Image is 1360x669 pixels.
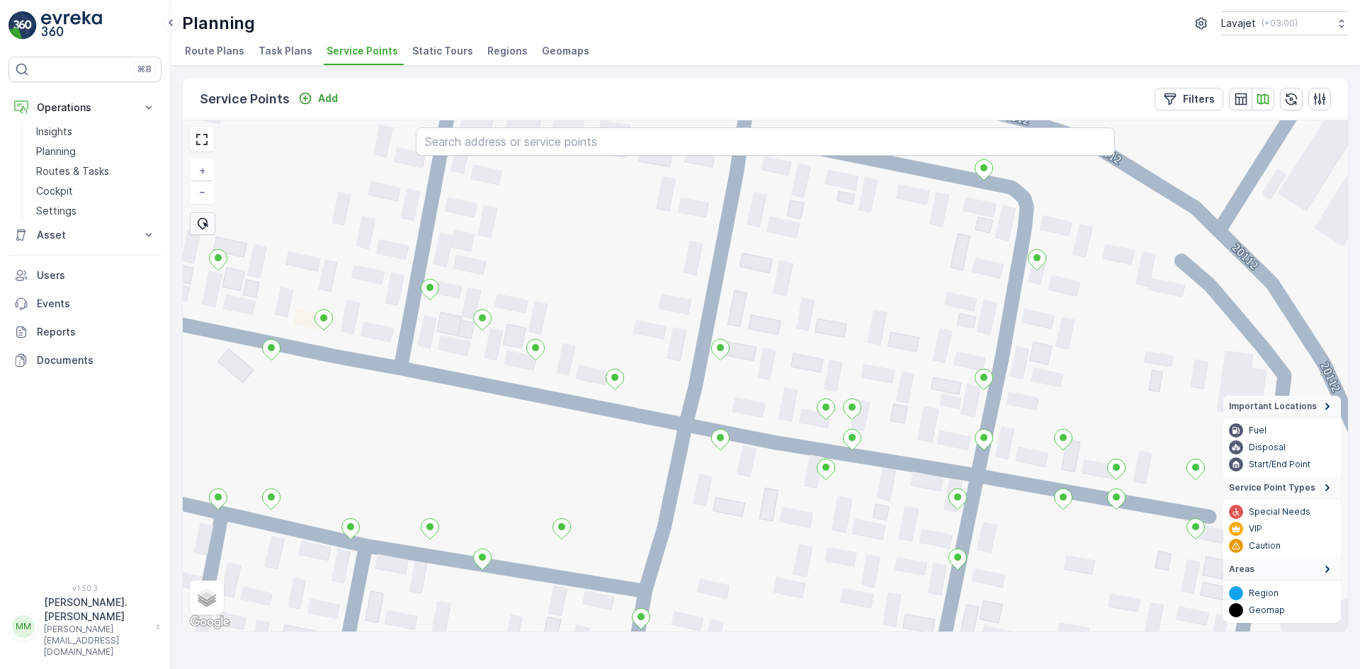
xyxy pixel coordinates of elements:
p: Events [37,297,156,311]
span: Task Plans [259,44,312,58]
p: Insights [36,125,72,139]
p: Lavajet [1221,16,1256,30]
p: Users [37,268,156,282]
a: Zoom In [191,160,212,181]
span: − [199,185,206,198]
p: Fuel [1249,425,1266,436]
p: Caution [1249,540,1281,551]
p: Disposal [1249,442,1286,453]
div: MM [12,615,35,638]
img: Google [186,613,233,631]
span: Static Tours [412,44,473,58]
button: Operations [8,93,161,122]
a: Layers [191,582,222,613]
p: Service Points [200,89,290,109]
p: [PERSON_NAME][EMAIL_ADDRESS][DOMAIN_NAME] [44,624,149,658]
button: Filters [1155,88,1223,110]
p: Operations [37,101,133,115]
p: Routes & Tasks [36,164,109,178]
span: Service Points [327,44,398,58]
p: Geomap [1249,605,1285,616]
a: Routes & Tasks [30,161,161,181]
summary: Areas [1223,559,1341,581]
p: Planning [182,12,255,35]
span: v 1.50.3 [8,584,161,593]
a: Zoom Out [191,181,212,202]
a: Cockpit [30,181,161,201]
a: Planning [30,142,161,161]
p: Region [1249,588,1279,599]
button: Add [293,90,344,107]
button: Asset [8,221,161,249]
p: Settings [36,204,76,218]
button: Lavajet(+03:00) [1221,11,1349,35]
p: Reports [37,325,156,339]
span: Important Locations [1229,401,1317,412]
a: Events [8,290,161,318]
p: Cockpit [36,184,73,198]
a: Users [8,261,161,290]
div: Bulk Select [190,212,215,235]
p: Special Needs [1249,506,1310,518]
summary: Important Locations [1223,396,1341,418]
span: Geomaps [542,44,589,58]
summary: Service Point Types [1223,477,1341,499]
p: Asset [37,228,133,242]
p: ( +03:00 ) [1262,18,1298,29]
a: Open this area in Google Maps (opens a new window) [186,613,233,631]
span: Service Point Types [1229,482,1315,493]
p: [PERSON_NAME].[PERSON_NAME] [44,595,149,624]
p: ⌘B [137,64,152,75]
span: Route Plans [185,44,244,58]
p: VIP [1249,523,1262,534]
span: Areas [1229,564,1254,575]
a: Settings [30,201,161,221]
p: Planning [36,144,76,159]
a: Reports [8,318,161,346]
a: View Fullscreen [191,129,212,150]
a: Documents [8,346,161,374]
p: Start/End Point [1249,459,1310,470]
button: MM[PERSON_NAME].[PERSON_NAME][PERSON_NAME][EMAIL_ADDRESS][DOMAIN_NAME] [8,595,161,658]
span: + [199,164,205,176]
img: logo [8,11,37,40]
p: Documents [37,353,156,367]
img: logo_light-DOdMpM7g.png [41,11,102,40]
a: Insights [30,122,161,142]
p: Filters [1183,92,1215,106]
span: Regions [487,44,528,58]
input: Search address or service points [416,127,1115,156]
p: Add [318,91,338,105]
